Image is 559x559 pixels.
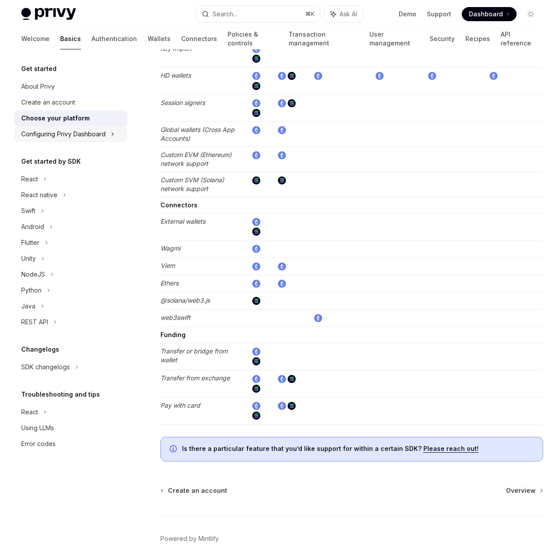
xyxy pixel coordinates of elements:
[14,94,127,110] a: Create an account
[21,344,59,355] h5: Changelogs
[91,28,137,49] a: Authentication
[430,28,455,49] a: Security
[21,317,48,327] div: REST API
[21,113,90,124] div: Choose your platform
[252,55,260,63] img: solana.png
[21,129,106,139] div: Configuring Privy Dashboard
[161,486,227,495] a: Create an account
[428,72,436,80] img: ethereum.png
[160,347,228,364] em: Transfer or bridge from wallet
[160,262,175,269] em: Viem
[21,285,42,296] div: Python
[21,174,38,184] div: React
[278,126,286,134] img: ethereum.png
[160,126,235,142] em: Global wallets (Cross App Accounts)
[21,97,75,108] div: Create an account
[252,263,260,270] img: ethereum.png
[160,151,232,167] em: Custom EVM (Ethereum) network support
[160,374,230,382] em: Transfer from exchange
[252,99,260,107] img: ethereum.png
[278,99,286,107] img: ethereum.png
[21,28,49,49] a: Welcome
[278,72,286,80] img: ethereum.png
[289,28,358,49] a: Transaction management
[339,10,357,19] span: Ask AI
[21,253,36,264] div: Unity
[252,151,260,159] img: ethereum.png
[14,79,127,94] a: About Privy
[170,445,179,454] svg: Info
[252,72,260,80] img: ethereum.png
[160,331,186,338] strong: Funding
[252,126,260,134] img: ethereum.png
[213,9,237,19] div: Search...
[427,10,451,19] a: Support
[160,218,205,225] em: External wallets
[462,7,517,21] a: Dashboard
[252,82,260,90] img: solana.png
[21,8,76,20] img: light logo
[506,486,542,495] a: Overview
[196,6,320,22] button: Search...⌘K
[160,401,200,409] em: Pay with card
[252,357,260,365] img: solana.png
[21,64,57,74] h5: Get started
[21,81,55,92] div: About Privy
[465,28,490,49] a: Recipes
[21,362,70,372] div: SDK changelogs
[160,534,219,543] a: Powered by Mintlify
[314,72,322,80] img: ethereum.png
[376,72,384,80] img: ethereum.png
[21,221,44,232] div: Android
[160,201,198,209] strong: Connectors
[288,72,296,80] img: solana.png
[252,176,260,184] img: solana.png
[21,439,56,449] div: Error codes
[21,269,45,280] div: NodeJS
[278,280,286,288] img: ethereum.png
[252,348,260,356] img: ethereum.png
[288,402,296,410] img: solana.png
[182,445,422,452] strong: Is there a particular feature that you’d like support for within a certain SDK?
[369,28,419,49] a: User management
[160,45,192,52] em: Key Import
[252,218,260,226] img: ethereum.png
[305,11,315,18] span: ⌘ K
[160,71,191,79] em: HD wallets
[524,7,538,21] button: Toggle dark mode
[324,6,363,22] button: Ask AI
[160,176,224,192] em: Custom SVM (Solana) network support
[181,28,217,49] a: Connectors
[21,206,35,216] div: Swift
[278,176,286,184] img: solana.png
[252,109,260,117] img: solana.png
[490,72,498,80] img: ethereum.png
[314,314,322,322] img: ethereum.png
[21,301,35,311] div: Java
[252,375,260,383] img: ethereum.png
[60,28,81,49] a: Basics
[278,151,286,159] img: ethereum.png
[469,10,503,19] span: Dashboard
[21,156,81,167] h5: Get started by SDK
[14,420,127,436] a: Using LLMs
[21,423,54,433] div: Using LLMs
[288,99,296,107] img: solana.png
[252,297,260,305] img: solana.png
[278,263,286,270] img: ethereum.png
[160,244,180,252] em: Wagmi
[228,28,278,49] a: Policies & controls
[278,402,286,410] img: ethereum.png
[252,280,260,288] img: ethereum.png
[21,389,100,400] h5: Troubleshooting and tips
[252,402,260,410] img: ethereum.png
[252,385,260,393] img: solana.png
[160,314,190,321] em: web3swift
[288,375,296,383] img: solana.png
[252,228,260,236] img: solana.png
[160,296,210,304] em: @solana/web3.js
[252,245,260,253] img: ethereum.png
[14,110,127,126] a: Choose your platform
[278,375,286,383] img: ethereum.png
[14,436,127,452] a: Error codes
